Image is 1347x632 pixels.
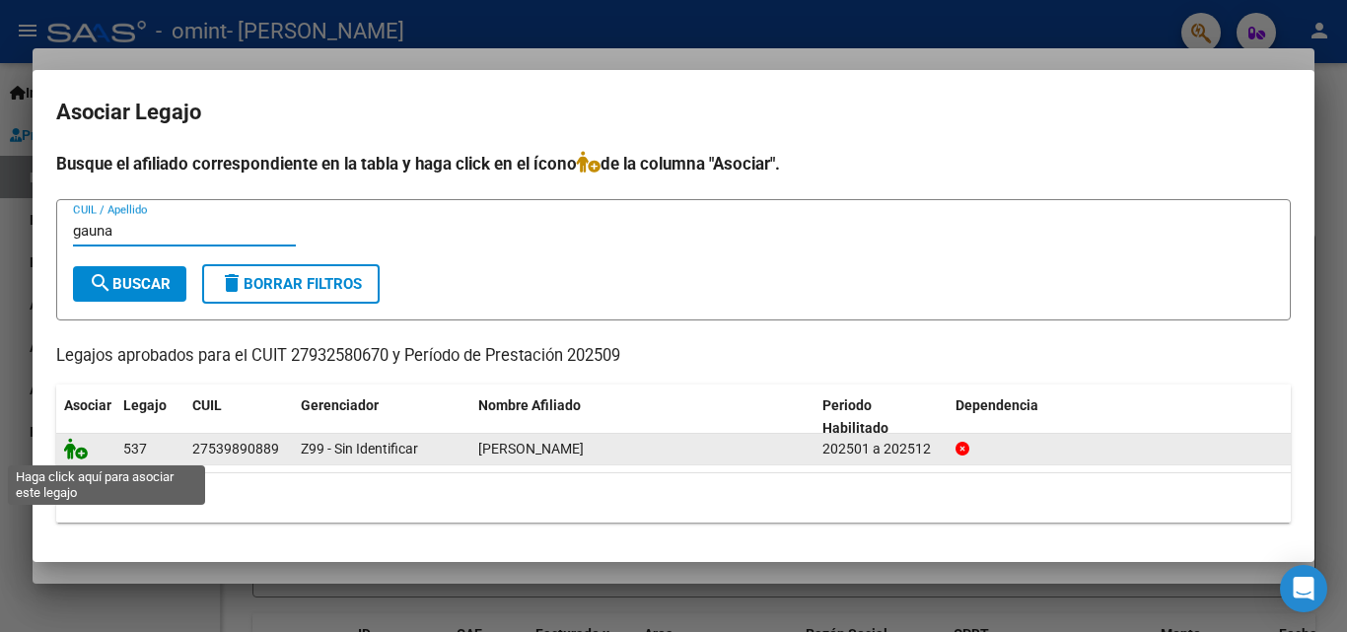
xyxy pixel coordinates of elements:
[56,151,1291,176] h4: Busque el afiliado correspondiente en la tabla y haga click en el ícono de la columna "Asociar".
[192,438,279,460] div: 27539890889
[56,385,115,450] datatable-header-cell: Asociar
[89,275,171,293] span: Buscar
[301,397,379,413] span: Gerenciador
[293,385,470,450] datatable-header-cell: Gerenciador
[115,385,184,450] datatable-header-cell: Legajo
[56,344,1291,369] p: Legajos aprobados para el CUIT 27932580670 y Período de Prestación 202509
[123,441,147,456] span: 537
[822,397,888,436] span: Periodo Habilitado
[822,438,940,460] div: 202501 a 202512
[184,385,293,450] datatable-header-cell: CUIL
[956,397,1038,413] span: Dependencia
[73,266,186,302] button: Buscar
[1280,565,1327,612] div: Open Intercom Messenger
[56,473,1291,523] div: 1 registros
[123,397,167,413] span: Legajo
[56,94,1291,131] h2: Asociar Legajo
[301,441,418,456] span: Z99 - Sin Identificar
[470,385,815,450] datatable-header-cell: Nombre Afiliado
[815,385,948,450] datatable-header-cell: Periodo Habilitado
[64,397,111,413] span: Asociar
[220,275,362,293] span: Borrar Filtros
[478,441,584,456] span: GAUNA AGOSTINA PILAR
[478,397,581,413] span: Nombre Afiliado
[192,397,222,413] span: CUIL
[220,271,244,295] mat-icon: delete
[948,385,1292,450] datatable-header-cell: Dependencia
[202,264,380,304] button: Borrar Filtros
[89,271,112,295] mat-icon: search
